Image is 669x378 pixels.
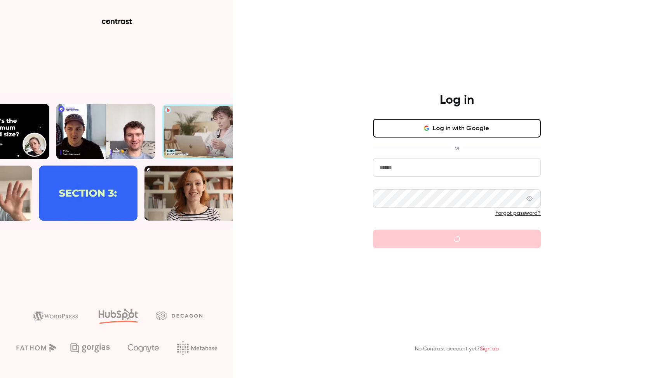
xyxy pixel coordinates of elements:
[415,345,499,353] p: No Contrast account yet?
[440,92,474,108] h4: Log in
[451,144,463,152] span: or
[373,119,541,138] button: Log in with Google
[495,211,541,216] a: Forgot password?
[156,311,202,320] img: decagon
[480,346,499,352] a: Sign up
